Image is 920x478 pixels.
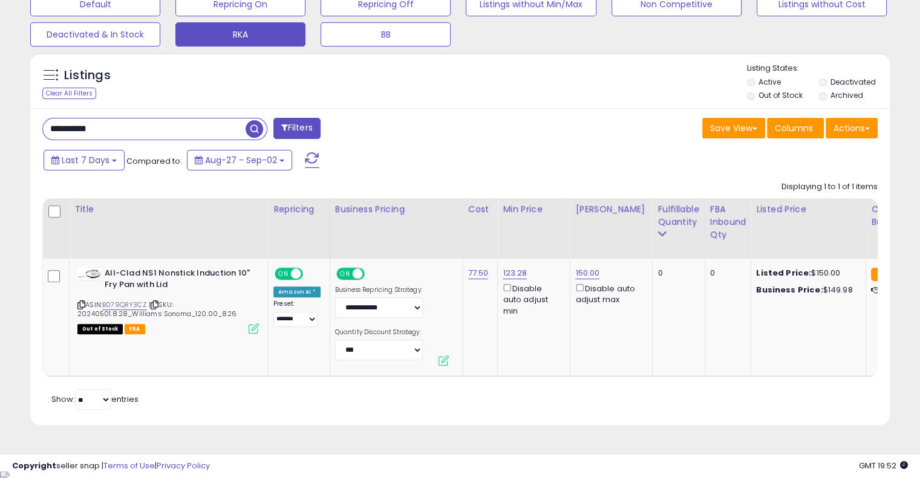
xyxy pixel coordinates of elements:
span: | SKU: 20240501.8.28_Williams Sonoma_120.00_826 [77,300,237,318]
div: 0 [710,268,742,279]
label: Out of Stock [759,90,803,100]
div: 0 [657,268,695,279]
a: 150.00 [575,267,599,279]
span: ON [276,269,291,279]
button: Last 7 Days [44,150,125,170]
button: Filters [273,118,321,139]
span: Last 7 Days [62,154,109,166]
div: Fulfillable Quantity [657,203,699,228]
button: Aug-27 - Sep-02 [187,150,292,170]
h5: Listings [64,67,111,84]
label: Business Repricing Strategy: [335,286,423,294]
div: $149.98 [756,285,856,296]
img: 31l35THoRDL._SL40_.jpg [77,268,102,280]
span: OFF [362,269,382,279]
div: Disable auto adjust min [503,282,561,317]
div: ASIN: [77,268,259,332]
small: FBA [871,268,893,281]
button: Actions [826,118,878,138]
span: 2025-09-10 19:52 GMT [859,460,908,471]
button: Columns [767,118,824,138]
div: Listed Price [756,203,861,216]
span: Compared to: [126,155,182,167]
span: ON [338,269,353,279]
span: Show: entries [51,393,139,405]
label: Archived [830,90,863,100]
p: Listing States: [747,63,890,74]
div: FBA inbound Qty [710,203,746,241]
span: Aug-27 - Sep-02 [205,154,277,166]
label: Quantity Discount Strategy: [335,328,423,337]
div: Amazon AI * [273,286,321,297]
a: Terms of Use [103,460,155,471]
div: Cost [468,203,493,216]
div: Clear All Filters [42,88,96,99]
a: 77.50 [468,267,489,279]
div: Repricing [273,203,325,216]
div: Min Price [503,203,565,216]
div: [PERSON_NAME] [575,203,647,216]
button: Deactivated & In Stock [30,22,160,47]
span: FBA [125,324,145,334]
a: 123.28 [503,267,527,279]
div: Displaying 1 to 1 of 1 items [781,181,878,193]
b: Business Price: [756,284,823,296]
span: All listings that are currently out of stock and unavailable for purchase on Amazon [77,324,123,334]
span: Columns [775,122,813,134]
b: All-Clad NS1 Nonstick Induction 10" Fry Pan with Lid [105,268,252,293]
span: OFF [301,269,321,279]
div: $150.00 [756,268,856,279]
div: Title [74,203,263,216]
div: Business Pricing [335,203,458,216]
button: RKA [175,22,305,47]
label: Deactivated [830,77,875,87]
div: Preset: [273,300,321,327]
div: Disable auto adjust max [575,282,643,305]
a: Privacy Policy [157,460,210,471]
b: Listed Price: [756,267,811,279]
strong: Copyright [12,460,56,471]
a: B079QRY3CZ [102,300,147,310]
button: Save View [702,118,765,138]
button: BB [321,22,451,47]
label: Active [759,77,781,87]
div: seller snap | | [12,460,210,472]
